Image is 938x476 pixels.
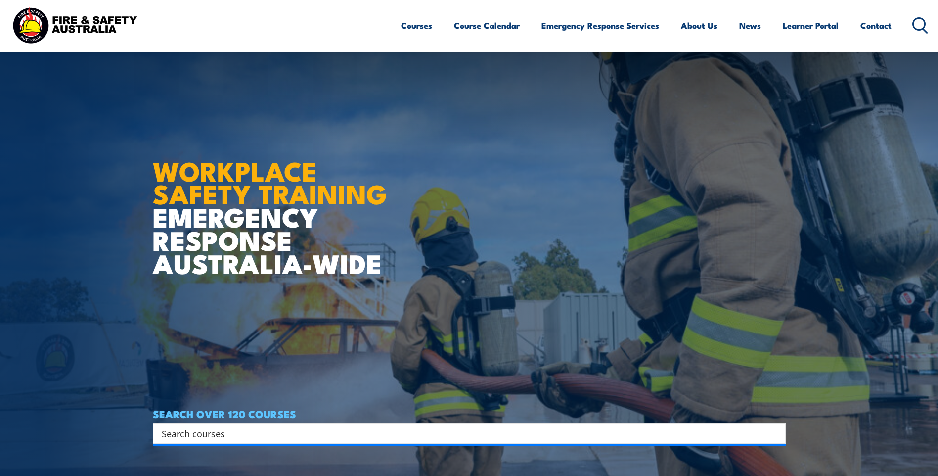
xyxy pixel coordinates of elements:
a: Contact [860,12,892,39]
input: Search input [162,426,764,441]
h1: EMERGENCY RESPONSE AUSTRALIA-WIDE [153,134,395,275]
a: Emergency Response Services [541,12,659,39]
a: News [739,12,761,39]
form: Search form [164,427,766,440]
strong: WORKPLACE SAFETY TRAINING [153,149,387,214]
a: Learner Portal [783,12,839,39]
h4: SEARCH OVER 120 COURSES [153,408,786,419]
a: About Us [681,12,717,39]
a: Course Calendar [454,12,520,39]
button: Search magnifier button [768,427,782,440]
a: Courses [401,12,432,39]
